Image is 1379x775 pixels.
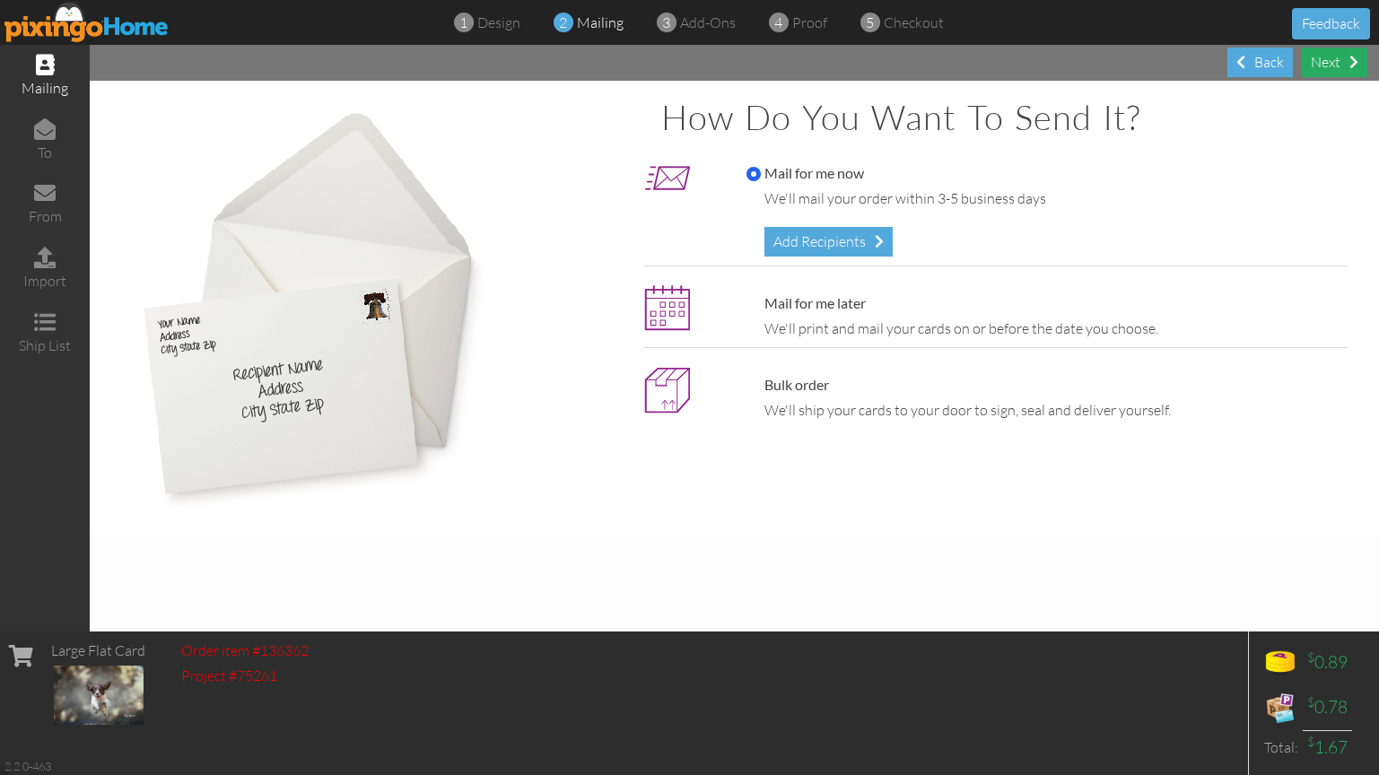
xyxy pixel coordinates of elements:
[1302,48,1367,77] div: Next
[746,163,864,184] label: Mail for me now
[477,13,520,31] span: design
[1307,649,1314,665] sup: $
[1303,730,1352,764] td: 1.67
[1262,645,1298,681] img: points-icon.png
[746,167,761,181] input: Mail for me now
[662,13,670,33] span: 3
[764,318,1338,339] div: We'll print and mail your cards on or before the date you choose.
[577,13,624,31] span: mailing
[643,366,691,414] img: bulk_icon-5.png
[746,379,761,393] input: Bulk order
[121,99,494,516] img: mail-cards.jpg
[1227,48,1293,77] div: Back
[764,400,1338,421] div: We'll ship your cards to your door to sign, seal and deliver yourself.
[746,297,761,311] input: Mail for me later
[746,293,866,314] label: Mail for me later
[1303,640,1352,685] td: 0.89
[643,154,691,202] img: mailnow_icon.png
[746,375,829,396] label: Bulk order
[559,13,567,33] span: 2
[4,758,51,774] div: 2.2.0-463
[181,640,309,661] div: Order item #136362
[1262,690,1298,726] img: expense-icon.png
[764,188,1338,209] div: We'll mail your order within 3-5 business days
[1307,734,1314,749] sup: $
[181,666,309,686] div: Project #75261
[643,284,691,332] img: maillater.png
[792,13,827,31] span: proof
[764,227,893,257] div: Add Recipients
[459,13,467,33] span: 1
[1292,8,1370,39] button: Feedback
[774,13,782,33] span: 4
[54,666,144,725] img: 136362-1-1759400510096-85b46d428209a17e-qa.jpg
[866,13,874,33] span: 5
[661,99,1348,136] h1: How do you want to send it?
[51,640,145,661] div: Large Flat Card
[4,2,170,42] img: pixingo logo
[680,13,736,31] span: add-ons
[1258,730,1303,764] td: Total:
[884,13,944,31] span: checkout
